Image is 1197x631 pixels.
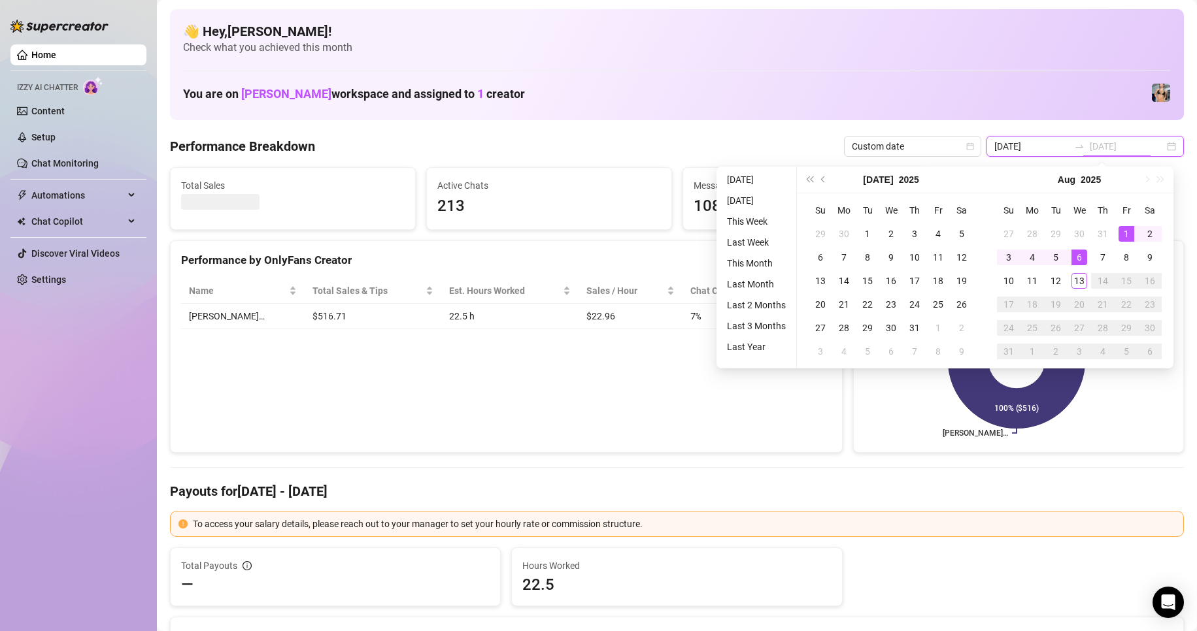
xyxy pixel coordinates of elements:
span: Sales / Hour [586,283,664,298]
div: 12 [1048,273,1064,289]
span: Izzy AI Chatter [17,82,78,94]
td: 2025-08-19 [1044,293,1068,316]
td: 2025-06-29 [809,222,832,246]
button: Choose a year [899,167,919,193]
td: 2025-07-17 [903,269,926,293]
div: 12 [954,250,969,265]
td: 2025-07-01 [856,222,879,246]
span: Hours Worked [522,558,831,573]
div: 5 [1048,250,1064,265]
li: This Month [722,255,791,271]
td: 2025-07-10 [903,246,926,269]
div: 19 [954,273,969,289]
div: 17 [907,273,922,289]
div: 24 [1001,320,1017,336]
td: 2025-08-08 [1115,246,1138,269]
td: 2025-07-06 [809,246,832,269]
a: Setup [31,132,56,142]
div: 29 [813,226,828,242]
td: 2025-08-23 [1138,293,1162,316]
td: 2025-09-02 [1044,340,1068,363]
div: 2 [954,320,969,336]
td: 2025-08-29 [1115,316,1138,340]
div: Open Intercom Messenger [1153,587,1184,618]
div: 3 [907,226,922,242]
div: 25 [930,297,946,312]
div: 2 [883,226,899,242]
td: 2025-08-16 [1138,269,1162,293]
td: 2025-08-11 [1020,269,1044,293]
div: 8 [1119,250,1134,265]
li: Last 3 Months [722,318,791,334]
div: 31 [907,320,922,336]
th: Fr [1115,199,1138,222]
td: 2025-08-30 [1138,316,1162,340]
div: 23 [883,297,899,312]
div: 8 [930,344,946,359]
div: 30 [883,320,899,336]
td: 2025-07-29 [856,316,879,340]
th: We [1068,199,1091,222]
div: 30 [1071,226,1087,242]
span: thunderbolt [17,190,27,201]
span: info-circle [243,561,252,570]
td: 2025-07-28 [1020,222,1044,246]
td: 2025-08-10 [997,269,1020,293]
td: 2025-08-26 [1044,316,1068,340]
div: 1 [860,226,875,242]
div: 20 [1071,297,1087,312]
td: 2025-08-05 [856,340,879,363]
input: End date [1090,139,1164,154]
td: 2025-09-06 [1138,340,1162,363]
span: exclamation-circle [178,519,188,528]
td: 2025-07-22 [856,293,879,316]
div: 28 [836,320,852,336]
span: Name [189,283,286,298]
div: 1 [930,320,946,336]
span: — [181,574,194,595]
img: Chat Copilot [17,217,25,226]
td: 2025-08-09 [1138,246,1162,269]
span: 7 % [690,309,711,323]
div: 29 [1119,320,1134,336]
span: Custom date [852,137,973,156]
th: Fr [926,199,950,222]
span: Total Sales & Tips [312,283,423,298]
div: 29 [860,320,875,336]
span: Total Payouts [181,558,237,573]
td: 2025-07-15 [856,269,879,293]
td: 2025-09-01 [1020,340,1044,363]
div: 10 [1001,273,1017,289]
td: 2025-07-31 [903,316,926,340]
text: [PERSON_NAME]… [943,429,1008,438]
td: $516.71 [305,304,441,329]
button: Previous month (PageUp) [817,167,831,193]
div: Performance by OnlyFans Creator [181,251,832,269]
div: 20 [813,297,828,312]
a: Discover Viral Videos [31,248,120,259]
td: 2025-08-02 [950,316,973,340]
td: [PERSON_NAME]… [181,304,305,329]
div: 14 [1095,273,1111,289]
div: 14 [836,273,852,289]
div: 27 [1071,320,1087,336]
span: [PERSON_NAME] [241,87,331,101]
img: Veronica [1152,84,1170,102]
div: 16 [883,273,899,289]
td: 2025-07-24 [903,293,926,316]
li: Last Year [722,339,791,355]
div: 5 [1119,344,1134,359]
div: To access your salary details, please reach out to your manager to set your hourly rate or commis... [193,517,1175,531]
div: 2 [1142,226,1158,242]
div: 13 [813,273,828,289]
th: Total Sales & Tips [305,278,441,304]
div: 22 [860,297,875,312]
td: 2025-09-04 [1091,340,1115,363]
td: 2025-07-16 [879,269,903,293]
div: 19 [1048,297,1064,312]
div: 16 [1142,273,1158,289]
div: 15 [1119,273,1134,289]
div: 3 [1001,250,1017,265]
td: 2025-07-09 [879,246,903,269]
span: swap-right [1074,141,1085,152]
